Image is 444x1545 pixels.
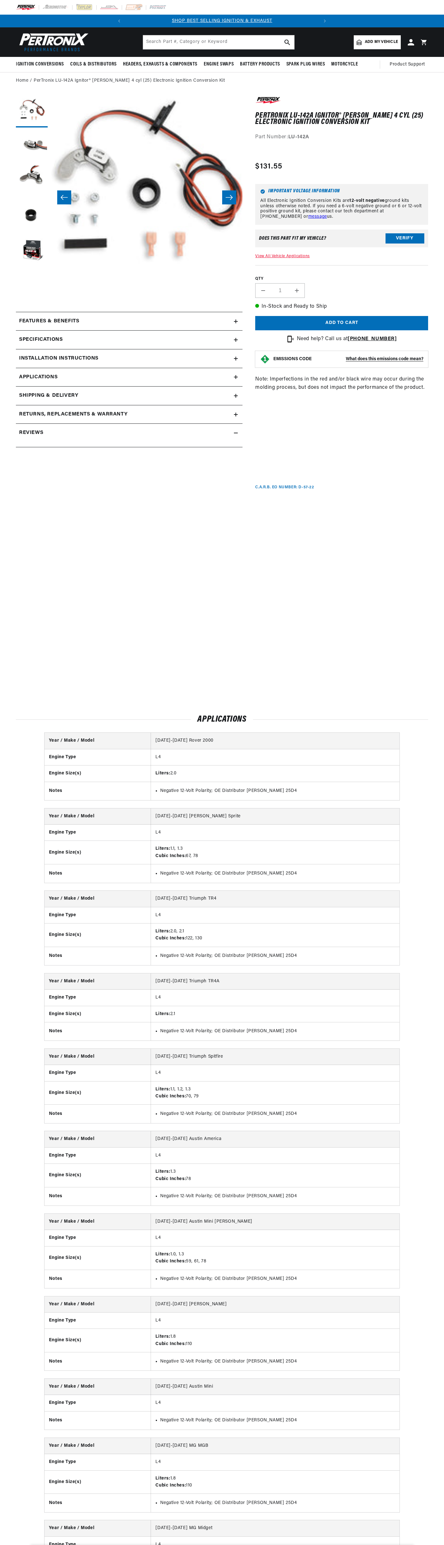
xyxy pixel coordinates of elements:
td: L4 [151,1230,400,1246]
button: Load image 2 in gallery view [16,131,48,162]
a: [PHONE_NUMBER] [348,336,397,341]
a: message [308,214,327,219]
strong: Cubic Inches: [155,1342,186,1346]
button: Add to cart [255,316,428,330]
a: Add my vehicle [354,35,401,49]
span: $131.55 [255,161,282,172]
nav: breadcrumbs [16,77,428,84]
a: PerTronix LU-142A Ignitor® [PERSON_NAME] 4 cyl (25) Electronic Ignition Conversion Kit [34,77,225,84]
td: [DATE]-[DATE] Triumph TR4A [151,973,400,990]
strong: Cubic Inches: [155,1094,186,1099]
summary: Coils & Distributors [67,57,120,72]
th: Year / Make / Model [44,1131,151,1147]
button: search button [280,35,294,49]
li: Negative 12-Volt Polarity; OE Distributor [PERSON_NAME] 25D4 [160,952,395,959]
li: Negative 12-Volt Polarity; OE Distributor [PERSON_NAME] 25D4 [160,1028,395,1035]
li: Negative 12-Volt Polarity; OE Distributor [PERSON_NAME] 25D4 [160,1358,395,1365]
th: Engine Type [44,1312,151,1329]
td: L4 [151,1312,400,1329]
button: Slide left [57,190,71,204]
th: Notes [44,1105,151,1123]
span: Headers, Exhausts & Components [123,61,197,68]
td: L4 [151,907,400,923]
summary: Returns, Replacements & Warranty [16,405,242,424]
strong: Cubic Inches: [155,1483,186,1488]
input: Search Part #, Category or Keyword [143,35,294,49]
strong: Liters: [155,1012,170,1016]
li: Negative 12-Volt Polarity; OE Distributor [PERSON_NAME] 25D4 [160,1110,395,1117]
summary: Battery Products [237,57,283,72]
summary: Headers, Exhausts & Components [120,57,201,72]
p: In-Stock and Ready to Ship [255,303,428,311]
p: All Electronic Ignition Conversion Kits are ground kits unless otherwise noted. If you need a 6-v... [260,198,423,220]
th: Notes [44,1270,151,1288]
li: Negative 12-Volt Polarity; OE Distributor [PERSON_NAME] 25D4 [160,870,395,877]
td: 2.0 [151,766,400,782]
summary: Features & Benefits [16,312,242,331]
td: [DATE]-[DATE] Triumph TR4 [151,891,400,907]
th: Notes [44,782,151,800]
h2: Specifications [19,336,63,344]
th: Engine Size(s) [44,1470,151,1494]
th: Engine Size(s) [44,841,151,864]
td: L4 [151,825,400,841]
img: Emissions code [260,354,270,364]
strong: LU-142A [288,134,309,140]
button: Slide right [222,190,236,204]
li: Negative 12-Volt Polarity; OE Distributor [PERSON_NAME] 25D4 [160,1500,395,1507]
th: Engine Size(s) [44,1081,151,1105]
p: Need help? Call us at [297,335,397,343]
td: 1.3 78 [151,1164,400,1187]
strong: EMISSIONS CODE [273,357,312,361]
summary: Motorcycle [328,57,361,72]
td: [DATE]-[DATE] Rover 2000 [151,733,400,749]
th: Notes [44,1352,151,1371]
div: Does This part fit My vehicle? [259,236,326,241]
summary: Installation instructions [16,349,242,368]
li: Negative 12-Volt Polarity; OE Distributor [PERSON_NAME] 25D4 [160,1417,395,1424]
td: L4 [151,749,400,765]
a: Applications [16,368,242,387]
th: Engine Type [44,1065,151,1081]
td: [DATE]-[DATE] [PERSON_NAME] [151,1296,400,1313]
summary: Shipping & Delivery [16,387,242,405]
strong: Liters: [155,929,170,934]
td: 1.8 110 [151,1470,400,1494]
h2: Reviews [19,429,43,437]
strong: Liters: [155,1476,170,1481]
a: SHOP BEST SELLING IGNITION & EXHAUST [172,18,272,23]
button: Verify [386,233,424,244]
th: Engine Type [44,1454,151,1470]
th: Year / Make / Model [44,1379,151,1395]
th: Engine Type [44,1230,151,1246]
th: Engine Size(s) [44,923,151,947]
span: Engine Swaps [204,61,234,68]
td: L4 [151,1065,400,1081]
th: Year / Make / Model [44,891,151,907]
strong: Liters: [155,1252,170,1257]
td: [DATE]-[DATE] Austin Mini [PERSON_NAME] [151,1214,400,1230]
summary: Spark Plug Wires [283,57,328,72]
th: Year / Make / Model [44,973,151,990]
span: Battery Products [240,61,280,68]
th: Year / Make / Model [44,808,151,825]
th: Engine Size(s) [44,766,151,782]
h2: Returns, Replacements & Warranty [19,410,127,419]
td: L4 [151,1147,400,1164]
button: EMISSIONS CODEWhat does this emissions code mean? [273,356,423,362]
button: Load image 4 in gallery view [16,201,48,232]
li: Negative 12-Volt Polarity; OE Distributor [PERSON_NAME] 25D4 [160,787,395,794]
strong: Cubic Inches: [155,936,186,941]
td: 1.1, 1.3 67, 78 [151,841,400,864]
td: 1.1, 1.2, 1.3 70, 79 [151,1081,400,1105]
label: QTY [255,276,428,282]
th: Year / Make / Model [44,1296,151,1313]
strong: Liters: [155,1334,170,1339]
span: Add my vehicle [365,39,398,45]
td: L4 [151,990,400,1006]
h1: PerTronix LU-142A Ignitor® [PERSON_NAME] 4 cyl (25) Electronic Ignition Conversion Kit [255,113,428,126]
strong: Liters: [155,1169,170,1174]
td: 2.1 [151,1006,400,1022]
td: [DATE]-[DATE] [PERSON_NAME] Sprite [151,808,400,825]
